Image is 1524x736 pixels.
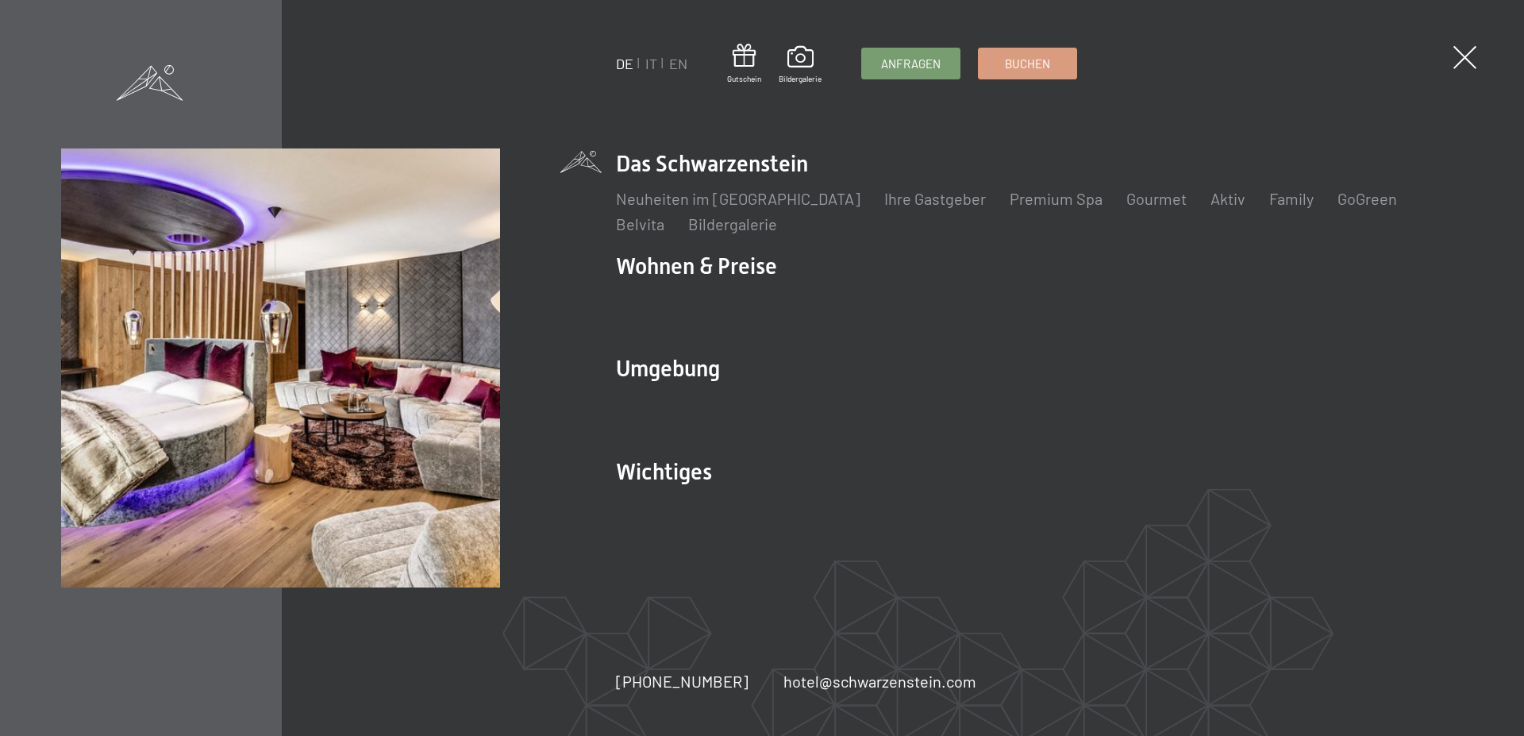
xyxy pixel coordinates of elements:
[669,55,687,72] a: EN
[884,189,986,208] a: Ihre Gastgeber
[616,189,860,208] a: Neuheiten im [GEOGRAPHIC_DATA]
[779,46,822,84] a: Bildergalerie
[1126,189,1187,208] a: Gourmet
[881,56,941,72] span: Anfragen
[616,672,749,691] span: [PHONE_NUMBER]
[1269,189,1314,208] a: Family
[616,670,749,692] a: [PHONE_NUMBER]
[727,73,761,84] span: Gutschein
[1210,189,1245,208] a: Aktiv
[616,214,664,233] a: Belvita
[1005,56,1050,72] span: Buchen
[862,48,960,79] a: Anfragen
[727,44,761,84] a: Gutschein
[779,73,822,84] span: Bildergalerie
[688,214,777,233] a: Bildergalerie
[1337,189,1397,208] a: GoGreen
[979,48,1076,79] a: Buchen
[783,670,976,692] a: hotel@schwarzenstein.com
[1010,189,1103,208] a: Premium Spa
[616,55,633,72] a: DE
[645,55,657,72] a: IT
